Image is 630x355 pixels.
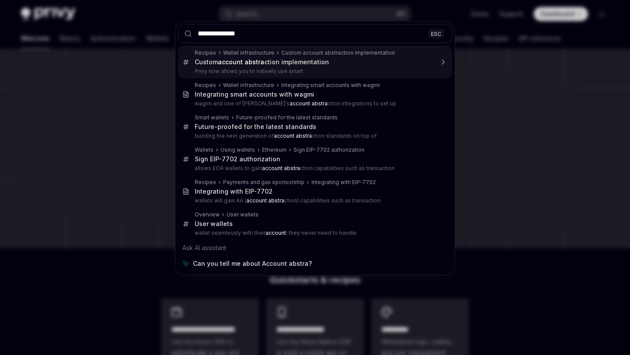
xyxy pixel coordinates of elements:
p: wallets will gain AA ( ction) capabilities such as transaction [195,197,434,204]
div: Custom account abstraction implementation [281,49,395,56]
div: Ask AI assistant [178,240,452,256]
div: Integrating smart accounts with wagmi [195,90,314,98]
div: Wallet infrastructure [223,82,274,89]
div: Sign EIP-7702 authorization [294,146,364,153]
div: Integrating smart accounts with wagmi [281,82,380,89]
div: Integrating with EIP-7702 [311,179,376,186]
div: Future-proofed for the latest standards [195,123,316,131]
p: wagmi and one of [PERSON_NAME]'s ction integrations to set up [195,100,434,107]
div: Using wallets [220,146,255,153]
div: User wallets [227,211,259,218]
div: ESC [428,29,444,38]
div: Future-proofed for the latest standards [236,114,338,121]
div: Recipes [195,179,216,186]
div: Wallets [195,146,213,153]
div: Custom ction implementation [195,58,329,66]
b: account [266,230,286,236]
div: Sign EIP-7702 authorization [195,155,280,163]
b: account abstra [290,100,328,107]
p: wallet seamlessly with their ; they never need to handle [195,230,434,237]
span: Can you tell me about Account abstra? [193,259,312,268]
b: account abstra [246,197,284,204]
div: Recipes [195,82,216,89]
b: account abstra [262,165,300,171]
p: building the next generation of ction standards on top of [195,132,434,139]
b: account abstra [274,132,312,139]
div: Integrating with EIP-7702 [195,188,273,195]
div: User wallets [195,220,233,228]
div: Overview [195,211,220,218]
b: account abstra [218,58,264,66]
p: allows EOA wallets to gain ction capabilities such as transaction [195,165,434,172]
div: Payments and gas sponsorship [223,179,304,186]
div: Recipes [195,49,216,56]
div: Wallet infrastructure [223,49,274,56]
div: Smart wallets [195,114,229,121]
div: Ethereum [262,146,287,153]
p: Privy now allows you to natively use smart [195,68,434,75]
